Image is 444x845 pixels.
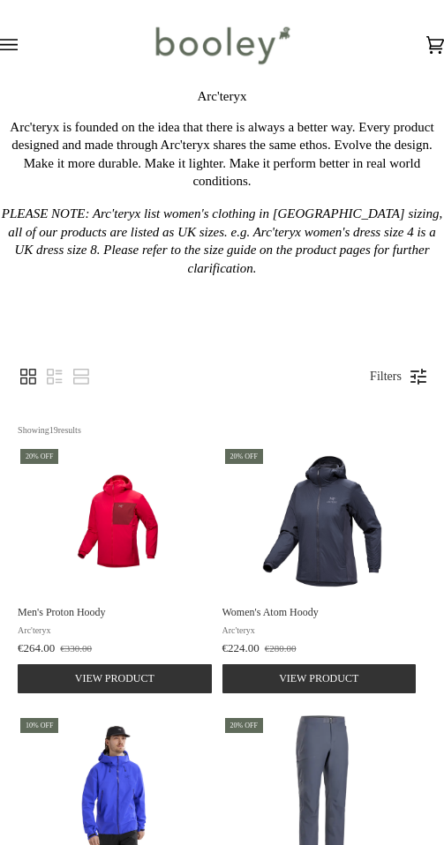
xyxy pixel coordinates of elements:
[18,664,211,693] button: View product
[20,718,58,733] div: 10% off
[2,206,442,275] em: PLEASE NOTE: Arc'teryx list women's clothing in [GEOGRAPHIC_DATA] sizing, all of our products are...
[18,624,213,637] span: Arc'teryx
[71,366,92,387] a: View row mode
[361,362,410,392] a: Filters
[18,366,39,387] a: View grid mode
[44,366,65,387] a: View list mode
[18,446,217,693] a: Men's Proton Hoody
[222,446,422,693] a: Women's Atom Hoody
[18,605,213,619] span: Men's Proton Hoody
[49,425,58,435] b: 19
[222,605,418,619] span: Women's Atom Hoody
[60,643,92,654] span: €330.00
[222,664,416,693] button: View product
[265,643,297,654] span: €280.00
[20,449,58,464] div: 20% off
[222,624,418,637] span: Arc'teryx
[222,641,260,655] span: €224.00
[18,641,55,655] span: €264.00
[225,718,263,733] div: 20% off
[148,20,297,70] img: Booley
[42,446,192,596] img: Arc'teryx Men's Proton Hoody Heritage - Booley Galway
[225,449,263,464] div: 20% off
